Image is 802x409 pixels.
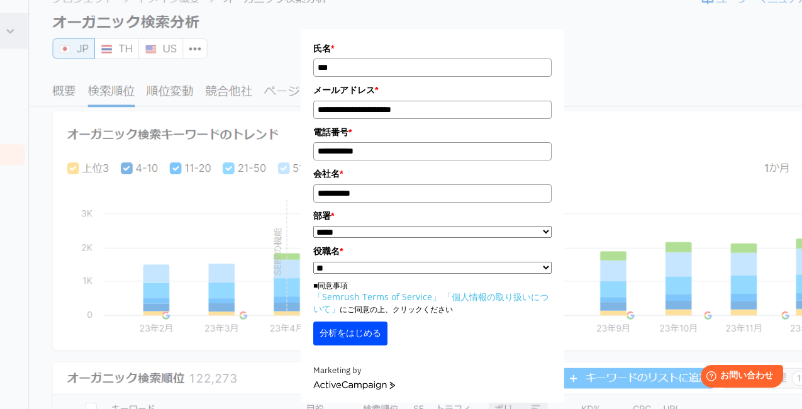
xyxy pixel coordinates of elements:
iframe: Help widget launcher [690,360,788,395]
a: 「個人情報の取り扱いについて」 [313,291,549,315]
div: Marketing by [313,364,552,378]
p: ■同意事項 にご同意の上、クリックください [313,280,552,315]
label: 会社名 [313,167,552,181]
label: 電話番号 [313,125,552,139]
label: 氏名 [313,42,552,55]
button: 分析をはじめる [313,322,387,345]
a: 「Semrush Terms of Service」 [313,291,441,303]
label: 役職名 [313,244,552,258]
label: メールアドレス [313,83,552,97]
label: 部署 [313,209,552,223]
